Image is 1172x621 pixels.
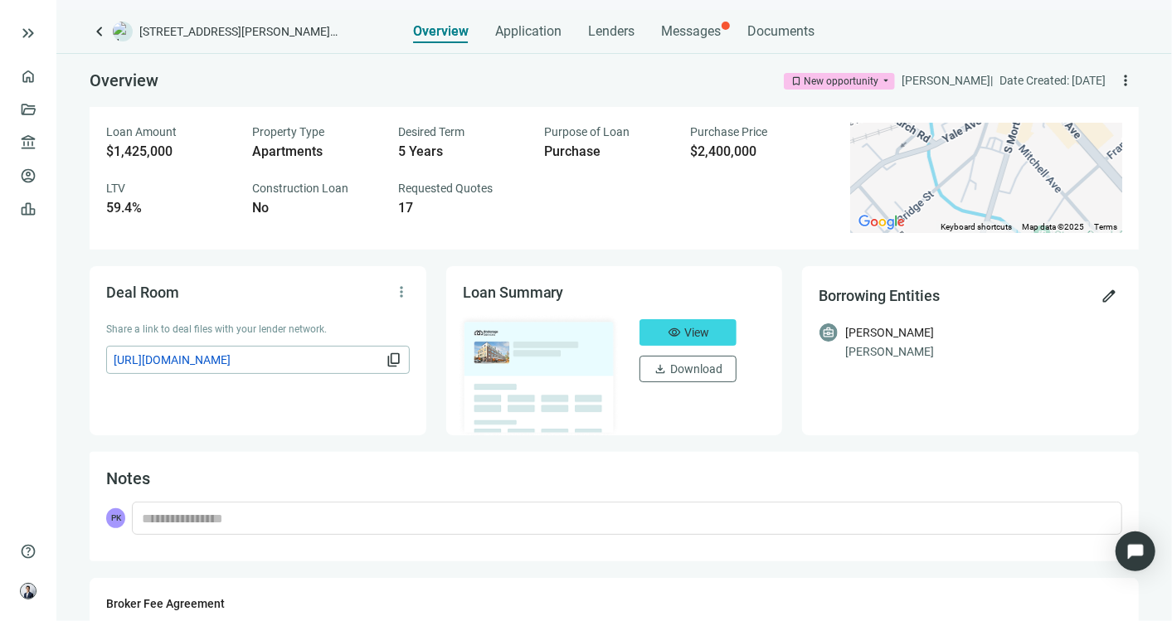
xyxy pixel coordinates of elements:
[113,22,133,41] img: deal-logo
[90,22,109,41] a: keyboard_arrow_left
[388,279,415,305] button: more_vert
[1116,531,1155,571] div: Open Intercom Messenger
[20,134,32,151] span: account_balance
[668,326,681,339] span: visibility
[252,182,348,195] span: Construction Loan
[748,23,815,40] span: Documents
[20,543,36,560] span: help
[398,125,464,138] span: Desired Term
[684,326,709,339] span: View
[854,211,909,233] img: Google
[544,143,670,160] div: Purchase
[1101,288,1117,304] span: edit
[845,342,1122,361] div: [PERSON_NAME]
[690,125,767,138] span: Purchase Price
[639,356,737,382] button: downloadDownload
[639,319,737,346] button: visibilityView
[854,211,909,233] a: Open this area in Google Maps (opens a new window)
[1022,222,1084,231] span: Map data ©2025
[662,23,722,39] span: Messages
[398,143,524,160] div: 5 Years
[1094,222,1117,231] a: Terms (opens in new tab)
[139,23,338,40] span: [STREET_ADDRESS][PERSON_NAME][PERSON_NAME]
[1112,67,1139,94] button: more_vert
[106,508,125,528] span: PK
[386,352,402,368] span: content_copy
[804,73,878,90] div: New opportunity
[589,23,635,40] span: Lenders
[1096,283,1122,309] button: edit
[252,143,378,160] div: Apartments
[106,182,125,195] span: LTV
[999,71,1106,90] div: Date Created: [DATE]
[941,221,1012,233] button: Keyboard shortcuts
[114,351,382,369] span: [URL][DOMAIN_NAME]
[106,200,232,216] div: 59.4%
[106,125,177,138] span: Loan Amount
[819,287,940,304] span: Borrowing Entities
[252,200,378,216] div: No
[252,125,324,138] span: Property Type
[106,323,327,335] span: Share a link to deal files with your lender network.
[106,143,232,160] div: $1,425,000
[414,23,469,40] span: Overview
[398,200,524,216] div: 17
[90,70,158,90] span: Overview
[845,323,934,342] div: [PERSON_NAME]
[463,284,564,301] span: Loan Summary
[1117,72,1134,89] span: more_vert
[670,362,722,376] span: Download
[398,182,493,195] span: Requested Quotes
[458,314,620,437] img: dealOverviewImg
[496,23,562,40] span: Application
[18,23,38,43] button: keyboard_double_arrow_right
[654,362,667,376] span: download
[790,75,802,87] span: bookmark
[21,584,36,599] img: avatar
[902,71,993,90] div: [PERSON_NAME] |
[393,284,410,300] span: more_vert
[106,284,179,301] span: Deal Room
[106,468,150,488] span: Notes
[544,125,630,138] span: Purpose of Loan
[690,143,816,160] div: $2,400,000
[106,597,225,610] span: Broker Fee Agreement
